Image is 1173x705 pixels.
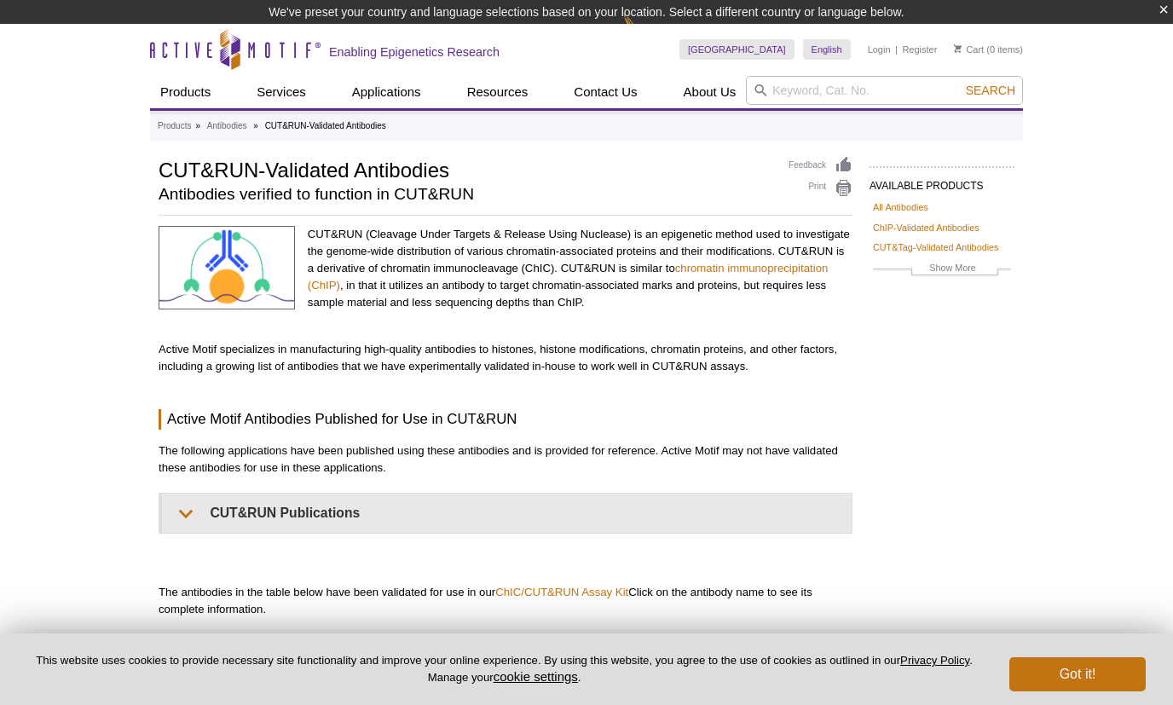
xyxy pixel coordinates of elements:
[954,44,962,53] img: Your Cart
[873,240,998,255] a: CUT&Tag-Validated Antibodies
[457,76,539,108] a: Resources
[803,39,851,60] a: English
[746,76,1023,105] input: Keyword, Cat. No.
[159,156,771,182] h1: CUT&RUN-Validated Antibodies
[159,341,852,375] p: Active Motif specializes in manufacturing high-quality antibodies to histones, histone modificati...
[265,121,386,130] li: CUT&RUN-Validated Antibodies
[162,494,852,532] summary: CUT&RUN Publications
[563,76,647,108] a: Contact Us
[494,669,578,684] button: cookie settings
[158,118,191,134] a: Products
[159,409,852,430] h3: Active Motif Antibodies Published for Use in CUT&RUN
[902,43,937,55] a: Register
[329,44,500,60] h2: Enabling Epigenetics Research
[954,43,984,55] a: Cart
[895,39,898,60] li: |
[159,187,771,202] h2: Antibodies verified to function in CUT&RUN
[954,39,1023,60] li: (0 items)
[789,156,852,175] a: Feedback
[308,262,829,292] a: chromatin immunoprecipitation (ChIP)
[159,584,852,618] p: The antibodies in the table below have been validated for use in our Click on the antibody name t...
[789,179,852,198] a: Print
[308,226,852,311] p: CUT&RUN (Cleavage Under Targets & Release Using Nuclease) is an epigenetic method used to investi...
[150,76,221,108] a: Products
[679,39,795,60] a: [GEOGRAPHIC_DATA]
[623,13,668,53] img: Change Here
[961,83,1020,98] button: Search
[246,76,316,108] a: Services
[342,76,431,108] a: Applications
[495,586,628,598] a: ChIC/CUT&RUN Assay Kit
[159,442,852,477] p: The following applications have been published using these antibodies and is provided for referen...
[873,260,1011,280] a: Show More
[253,121,258,130] li: »
[159,226,295,309] img: CUT&Tag
[966,84,1015,97] span: Search
[868,43,891,55] a: Login
[207,118,247,134] a: Antibodies
[673,76,747,108] a: About Us
[873,220,979,235] a: ChIP-Validated Antibodies
[900,654,969,667] a: Privacy Policy
[870,166,1014,197] h2: AVAILABLE PRODUCTS
[1009,657,1146,691] button: Got it!
[27,653,981,685] p: This website uses cookies to provide necessary site functionality and improve your online experie...
[195,121,200,130] li: »
[873,199,928,215] a: All Antibodies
